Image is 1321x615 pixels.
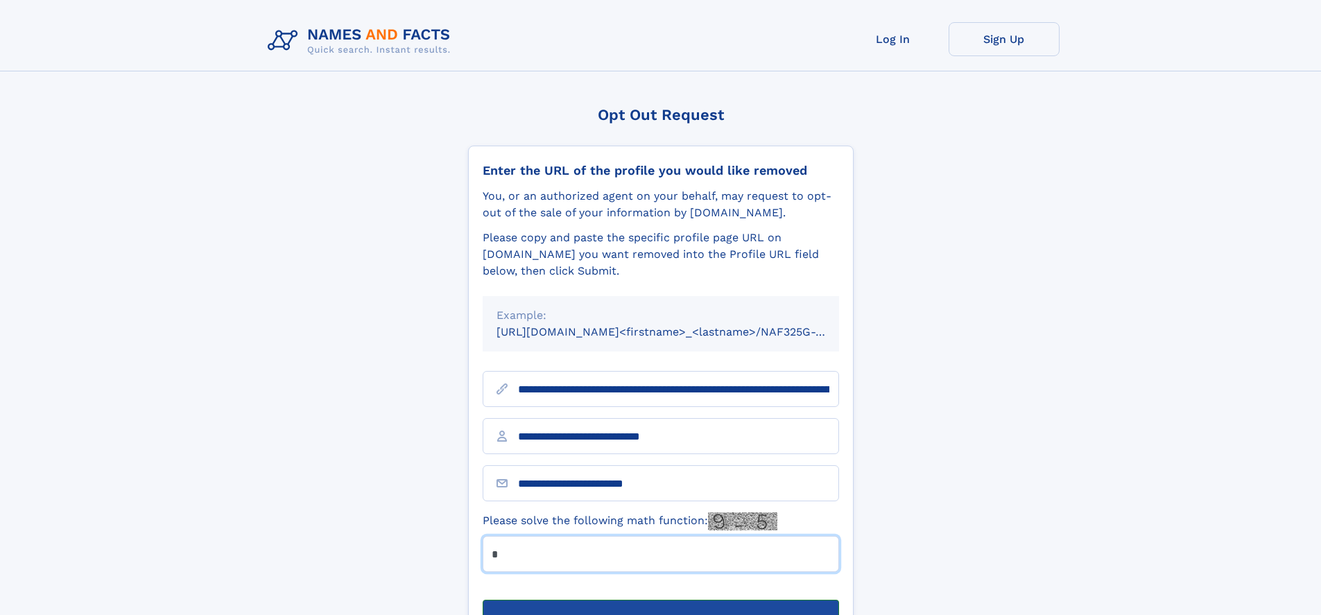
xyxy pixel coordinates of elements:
a: Log In [838,22,949,56]
label: Please solve the following math function: [483,512,777,530]
div: Opt Out Request [468,106,854,123]
div: Example: [497,307,825,324]
div: Enter the URL of the profile you would like removed [483,163,839,178]
div: Please copy and paste the specific profile page URL on [DOMAIN_NAME] you want removed into the Pr... [483,229,839,279]
img: Logo Names and Facts [262,22,462,60]
div: You, or an authorized agent on your behalf, may request to opt-out of the sale of your informatio... [483,188,839,221]
a: Sign Up [949,22,1060,56]
small: [URL][DOMAIN_NAME]<firstname>_<lastname>/NAF325G-xxxxxxxx [497,325,865,338]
